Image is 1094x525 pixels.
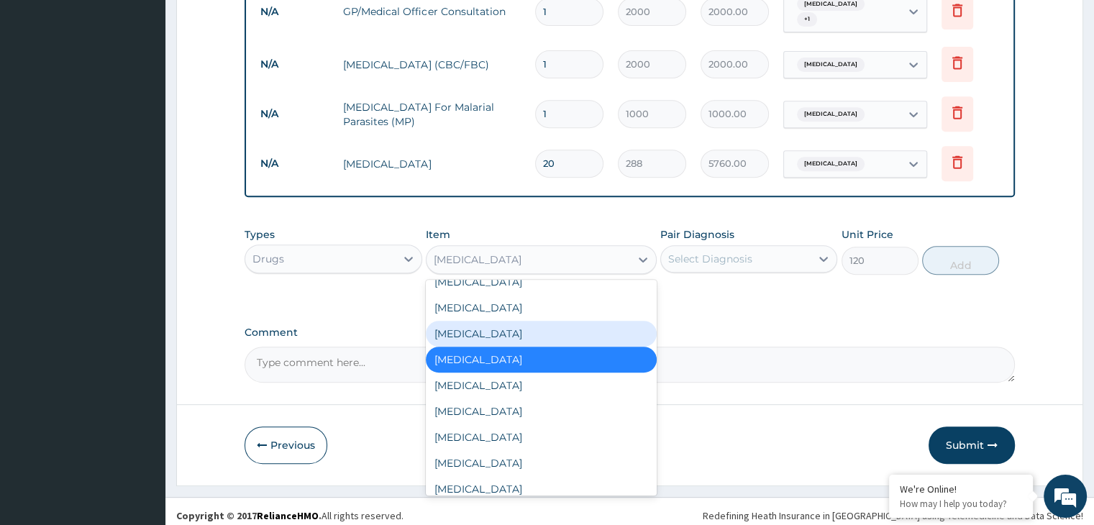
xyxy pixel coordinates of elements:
span: [MEDICAL_DATA] [797,107,865,122]
label: Types [245,229,275,241]
div: [MEDICAL_DATA] [426,424,657,450]
span: [MEDICAL_DATA] [797,58,865,72]
label: Unit Price [842,227,893,242]
label: Pair Diagnosis [660,227,734,242]
div: [MEDICAL_DATA] [426,347,657,373]
div: Chat with us now [75,81,242,99]
label: Comment [245,327,1014,339]
td: [MEDICAL_DATA] For Malarial Parasites (MP) [336,93,527,136]
button: Add [922,246,999,275]
div: [MEDICAL_DATA] [434,252,521,267]
td: N/A [253,51,336,78]
div: [MEDICAL_DATA] [426,398,657,424]
div: [MEDICAL_DATA] [426,373,657,398]
td: N/A [253,150,336,177]
div: Minimize live chat window [236,7,270,42]
td: [MEDICAL_DATA] [336,150,527,178]
textarea: Type your message and hit 'Enter' [7,362,274,413]
div: We're Online! [900,483,1022,496]
a: RelianceHMO [257,509,319,522]
div: Redefining Heath Insurance in [GEOGRAPHIC_DATA] using Telemedicine and Data Science! [703,508,1083,523]
div: [MEDICAL_DATA] [426,295,657,321]
div: [MEDICAL_DATA] [426,450,657,476]
td: N/A [253,101,336,127]
div: [MEDICAL_DATA] [426,476,657,502]
img: d_794563401_company_1708531726252_794563401 [27,72,58,108]
label: Item [426,227,450,242]
button: Submit [929,426,1015,464]
div: Drugs [252,252,284,266]
td: [MEDICAL_DATA] (CBC/FBC) [336,50,527,79]
strong: Copyright © 2017 . [176,509,322,522]
span: + 1 [797,12,817,27]
p: How may I help you today? [900,498,1022,510]
button: Previous [245,426,327,464]
div: Select Diagnosis [668,252,752,266]
span: [MEDICAL_DATA] [797,157,865,171]
div: [MEDICAL_DATA] [426,269,657,295]
span: We're online! [83,166,199,311]
div: [MEDICAL_DATA] [426,321,657,347]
